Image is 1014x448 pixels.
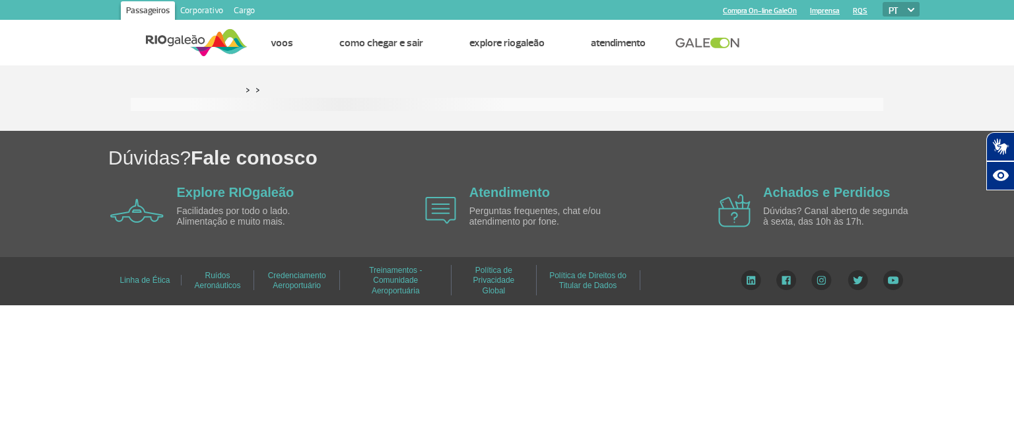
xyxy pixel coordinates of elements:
a: Política de Direitos do Titular de Dados [549,266,626,295]
img: Instagram [811,270,832,290]
a: Treinamentos - Comunidade Aeroportuária [369,261,422,300]
span: Fale conosco [191,147,318,168]
a: Explore RIOgaleão [177,185,294,200]
button: Abrir recursos assistivos. [986,161,1014,190]
a: > [255,82,260,97]
a: Explore RIOgaleão [469,36,545,50]
a: Ruídos Aeronáuticos [194,266,240,295]
a: Política de Privacidade Global [473,261,515,300]
h1: Dúvidas? [108,144,1014,171]
a: Achados e Perdidos [763,185,890,200]
a: Compra On-line GaleOn [723,7,797,15]
a: RQS [853,7,867,15]
div: Plugin de acessibilidade da Hand Talk. [986,132,1014,190]
a: Voos [271,36,293,50]
a: Imprensa [810,7,840,15]
a: > [246,82,250,97]
img: YouTube [883,270,903,290]
a: Cargo [228,1,260,22]
a: Credenciamento Aeroportuário [268,266,326,295]
img: airplane icon [425,197,456,224]
a: Passageiros [121,1,175,22]
img: LinkedIn [741,270,761,290]
p: Dúvidas? Canal aberto de segunda à sexta, das 10h às 17h. [763,206,915,227]
button: Abrir tradutor de língua de sinais. [986,132,1014,161]
img: Facebook [776,270,796,290]
a: Linha de Ética [119,271,170,289]
img: Twitter [848,270,868,290]
img: airplane icon [718,194,751,227]
a: Corporativo [175,1,228,22]
a: Atendimento [469,185,550,200]
a: Atendimento [591,36,646,50]
p: Perguntas frequentes, chat e/ou atendimento por fone. [469,206,621,227]
a: Como chegar e sair [339,36,423,50]
img: airplane icon [110,199,164,223]
p: Facilidades por todo o lado. Alimentação e muito mais. [177,206,329,227]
